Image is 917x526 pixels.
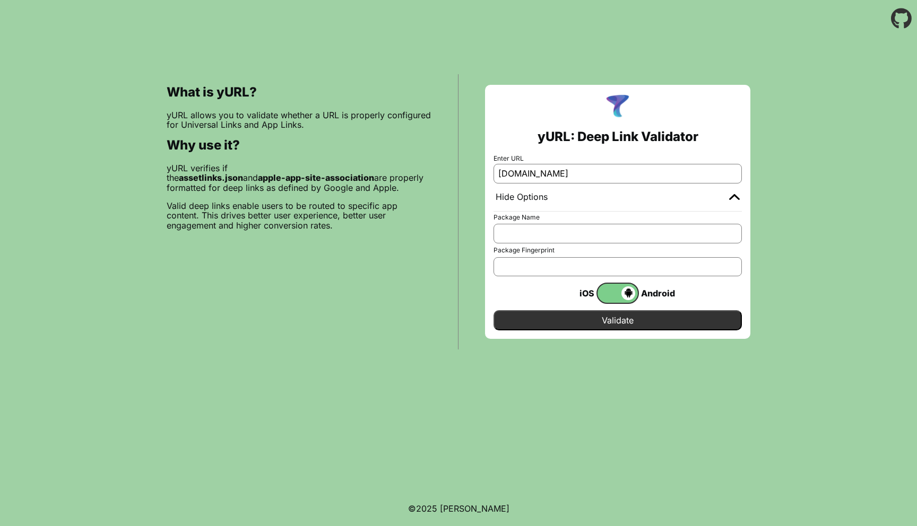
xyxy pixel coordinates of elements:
[167,138,431,153] h2: Why use it?
[554,286,596,300] div: iOS
[440,503,509,514] a: Michael Ibragimchayev's Personal Site
[604,93,631,121] img: yURL Logo
[179,172,243,183] b: assetlinks.json
[494,247,742,254] label: Package Fingerprint
[639,286,681,300] div: Android
[167,85,431,100] h2: What is yURL?
[494,155,742,162] label: Enter URL
[258,172,374,183] b: apple-app-site-association
[167,201,431,230] p: Valid deep links enable users to be routed to specific app content. This drives better user exper...
[167,110,431,130] p: yURL allows you to validate whether a URL is properly configured for Universal Links and App Links.
[494,310,742,330] input: Validate
[494,214,742,221] label: Package Name
[167,163,431,192] p: yURL verifies if the and are properly formatted for deep links as defined by Google and Apple.
[416,503,437,514] span: 2025
[494,164,742,183] input: e.g. https://app.chayev.com/xyx
[408,491,509,526] footer: ©
[538,129,698,144] h2: yURL: Deep Link Validator
[496,192,548,203] div: Hide Options
[729,194,740,200] img: chevron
